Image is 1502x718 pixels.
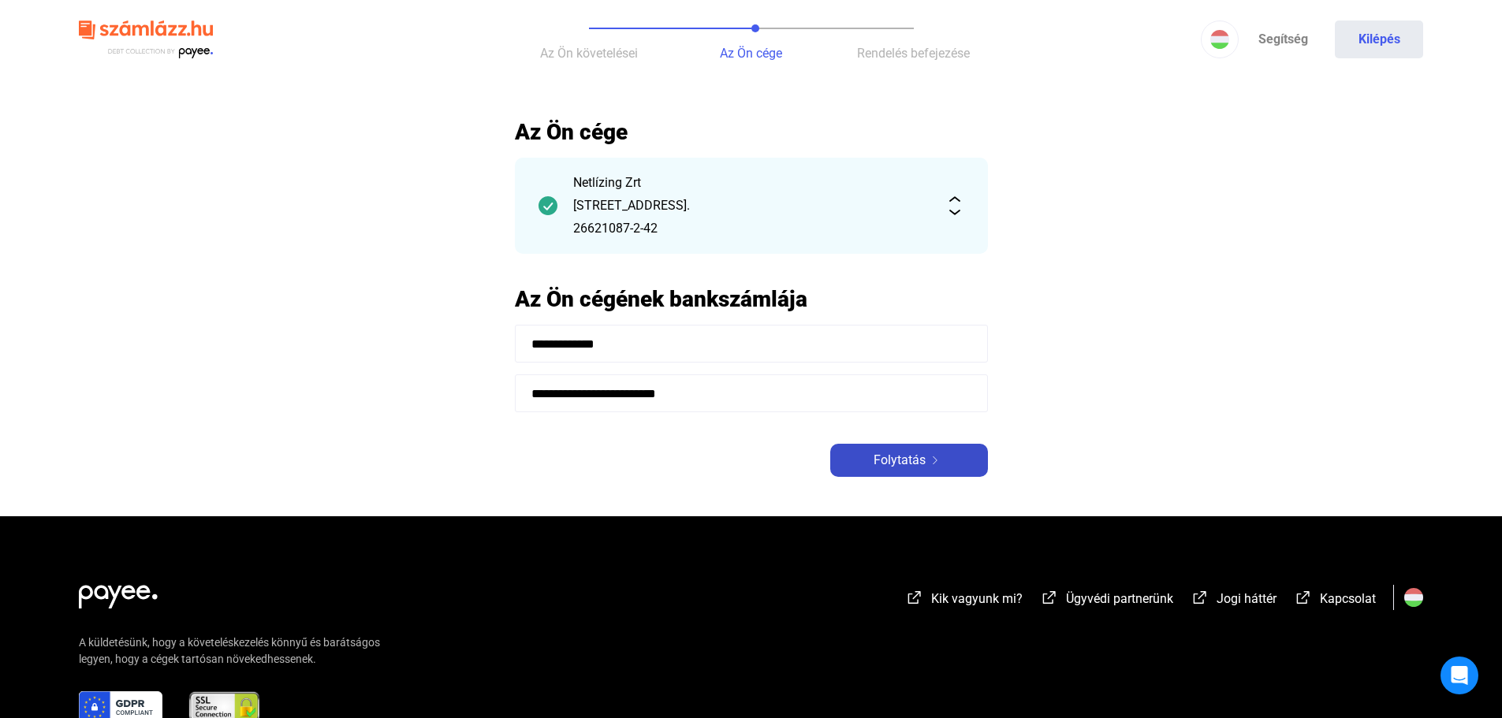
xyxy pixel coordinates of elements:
[720,46,782,61] span: Az Ön cége
[1335,20,1423,58] button: Kilépés
[515,118,988,146] h2: Az Ön cége
[931,591,1023,606] span: Kik vagyunk mi?
[1217,591,1277,606] span: Jogi háttér
[1294,593,1376,608] a: external-link-whiteKapcsolat
[1040,590,1059,605] img: external-link-white
[945,196,964,215] img: expand
[1239,20,1327,58] a: Segítség
[539,196,557,215] img: checkmark-darker-green-circle
[573,173,930,192] div: Netlízing Zrt
[1066,591,1173,606] span: Ügyvédi partnerünk
[540,46,638,61] span: Az Ön követelései
[1404,588,1423,607] img: HU.svg
[1191,593,1277,608] a: external-link-whiteJogi háttér
[573,196,930,215] div: [STREET_ADDRESS].
[905,590,924,605] img: external-link-white
[1294,590,1313,605] img: external-link-white
[1040,593,1173,608] a: external-link-whiteÜgyvédi partnerünk
[1210,30,1229,49] img: HU
[79,14,213,65] img: szamlazzhu-logo
[905,593,1023,608] a: external-link-whiteKik vagyunk mi?
[1201,20,1239,58] button: HU
[1441,657,1478,694] div: Open Intercom Messenger
[857,46,970,61] span: Rendelés befejezése
[926,456,945,464] img: arrow-right-white
[573,219,930,238] div: 26621087-2-42
[79,576,158,608] img: white-payee-white-dot.svg
[830,444,988,477] button: Folytatásarrow-right-white
[1320,591,1376,606] span: Kapcsolat
[874,451,926,470] span: Folytatás
[1191,590,1209,605] img: external-link-white
[515,285,988,313] h2: Az Ön cégének bankszámlája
